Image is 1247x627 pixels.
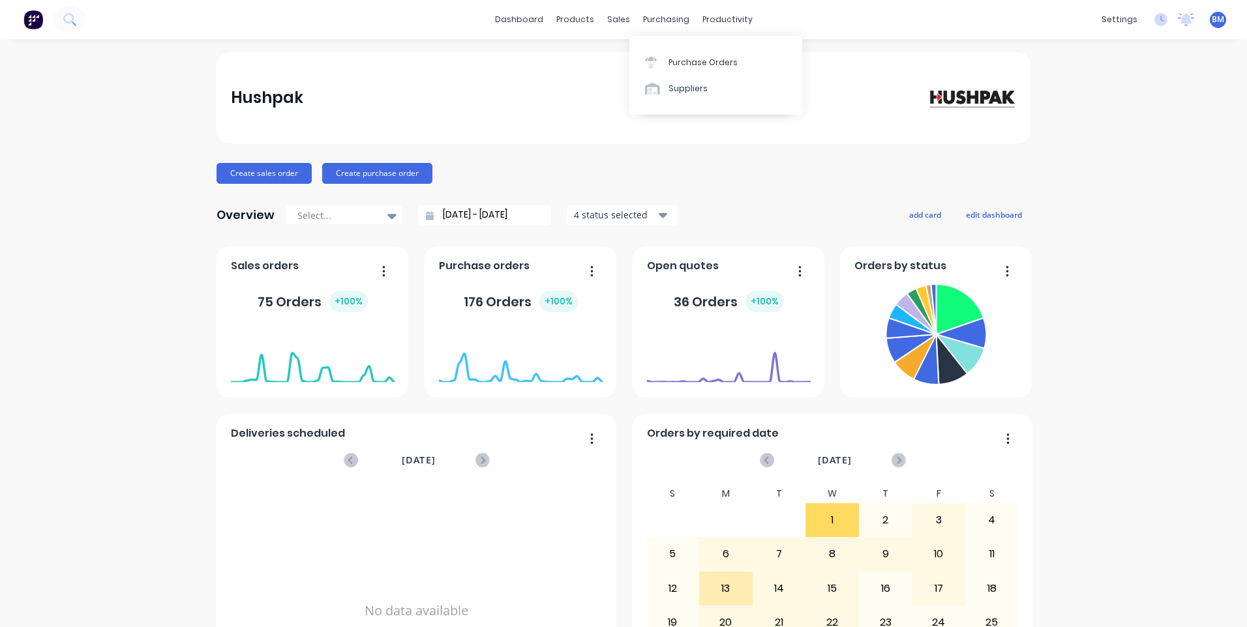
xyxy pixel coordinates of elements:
button: 4 status selected [567,205,678,225]
div: 18 [966,572,1018,605]
div: 5 [647,538,699,570]
div: M [699,484,753,503]
div: 4 status selected [574,208,656,222]
button: Create purchase order [322,163,432,184]
div: 3 [912,504,965,536]
img: Factory [23,10,43,29]
button: add card [901,206,950,223]
div: S [646,484,700,503]
div: 10 [912,538,965,570]
span: [DATE] [402,453,436,467]
span: BM [1212,14,1224,25]
div: 1 [806,504,858,536]
div: 9 [860,538,912,570]
a: Suppliers [629,76,802,102]
div: Hushpak [231,85,303,111]
div: T [859,484,912,503]
div: W [805,484,859,503]
div: 7 [753,538,805,570]
div: 75 Orders [258,291,368,312]
div: settings [1095,10,1144,29]
div: 4 [966,504,1018,536]
div: 12 [647,572,699,605]
div: Purchase Orders [669,57,738,68]
div: 16 [860,572,912,605]
a: Purchase Orders [629,49,802,75]
div: T [753,484,806,503]
span: [DATE] [818,453,852,467]
a: dashboard [488,10,550,29]
div: 15 [806,572,858,605]
span: Deliveries scheduled [231,426,345,441]
div: S [965,484,1019,503]
div: productivity [696,10,759,29]
div: 176 Orders [464,291,578,312]
span: Orders by status [854,258,946,274]
span: Sales orders [231,258,299,274]
span: Purchase orders [439,258,530,274]
div: + 100 % [329,291,368,312]
div: Overview [217,202,275,228]
div: sales [601,10,637,29]
div: Suppliers [669,83,708,95]
span: Open quotes [647,258,719,274]
button: Create sales order [217,163,312,184]
div: 14 [753,572,805,605]
div: F [912,484,965,503]
div: 36 Orders [674,291,784,312]
button: edit dashboard [957,206,1030,223]
div: 13 [700,572,752,605]
div: 8 [806,538,858,570]
div: purchasing [637,10,696,29]
div: 6 [700,538,752,570]
div: 2 [860,504,912,536]
div: + 100 % [539,291,578,312]
div: 17 [912,572,965,605]
div: products [550,10,601,29]
div: + 100 % [745,291,784,312]
img: Hushpak [925,86,1016,109]
div: 11 [966,538,1018,570]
